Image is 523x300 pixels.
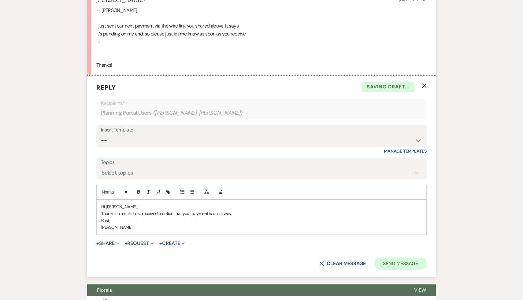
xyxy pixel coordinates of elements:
[102,169,133,177] div: Select topics
[87,284,404,296] button: Florals
[101,126,422,135] div: Insert Template
[101,107,422,119] div: Planning Portal Users
[101,203,422,210] p: Hi [PERSON_NAME],
[96,241,119,246] button: Share
[101,224,422,231] p: [PERSON_NAME]
[125,241,128,246] span: +
[362,82,414,92] span: Saving draft...
[101,217,422,224] p: Best,
[159,241,185,246] button: Create
[374,257,427,270] button: Send Message
[96,241,99,246] span: +
[101,158,422,167] label: Topics
[414,287,426,293] span: View
[96,83,116,91] span: Reply
[404,284,436,296] button: View
[101,210,422,217] p: Thanks so much. I just received a notice that your payment is on its way.
[125,241,154,246] button: Request
[159,241,162,246] span: +
[97,287,112,293] span: Florals
[153,109,243,117] span: ( [PERSON_NAME], [PERSON_NAME] )
[384,148,427,154] a: Manage Templates
[319,261,366,266] button: Clear message
[96,6,427,69] div: Hi [PERSON_NAME]! I just sent our next payment via the wire link you shared above. It says it's p...
[101,99,422,107] p: Recipients*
